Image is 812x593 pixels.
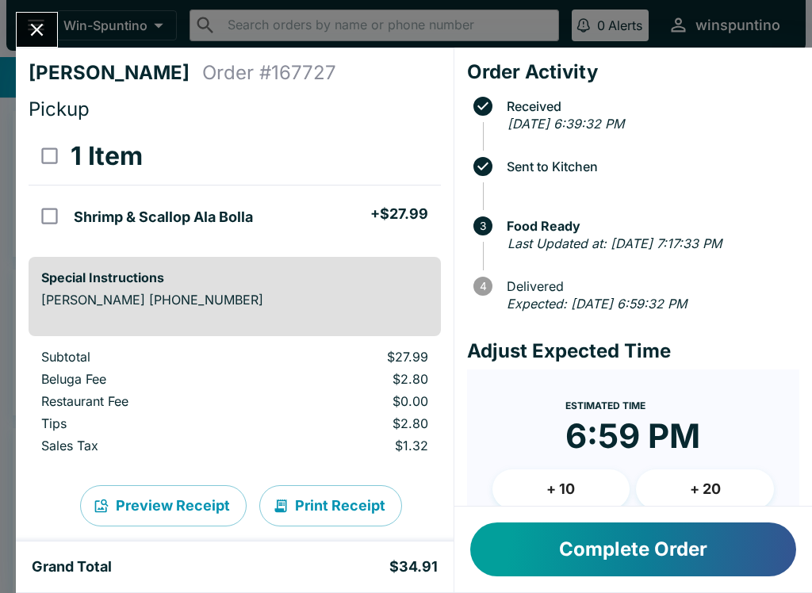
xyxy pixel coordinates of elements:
[467,60,799,84] h4: Order Activity
[276,349,428,365] p: $27.99
[29,128,441,244] table: orders table
[276,371,428,387] p: $2.80
[389,557,438,576] h5: $34.91
[41,349,251,365] p: Subtotal
[565,415,700,457] time: 6:59 PM
[507,235,722,251] em: Last Updated at: [DATE] 7:17:33 PM
[480,220,486,232] text: 3
[41,371,251,387] p: Beluga Fee
[507,296,687,312] em: Expected: [DATE] 6:59:32 PM
[29,98,90,121] span: Pickup
[467,339,799,363] h4: Adjust Expected Time
[479,280,486,293] text: 4
[636,469,774,509] button: + 20
[470,522,796,576] button: Complete Order
[80,485,247,526] button: Preview Receipt
[74,208,253,227] h5: Shrimp & Scallop Ala Bolla
[499,159,799,174] span: Sent to Kitchen
[259,485,402,526] button: Print Receipt
[41,393,251,409] p: Restaurant Fee
[32,557,112,576] h5: Grand Total
[499,219,799,233] span: Food Ready
[41,270,428,285] h6: Special Instructions
[492,469,630,509] button: + 10
[276,393,428,409] p: $0.00
[202,61,336,85] h4: Order # 167727
[507,116,624,132] em: [DATE] 6:39:32 PM
[17,13,57,47] button: Close
[276,438,428,453] p: $1.32
[41,438,251,453] p: Sales Tax
[499,99,799,113] span: Received
[29,349,441,460] table: orders table
[71,140,143,172] h3: 1 Item
[276,415,428,431] p: $2.80
[41,415,251,431] p: Tips
[41,292,428,308] p: [PERSON_NAME] [PHONE_NUMBER]
[565,400,645,411] span: Estimated Time
[499,279,799,293] span: Delivered
[370,205,428,224] h5: + $27.99
[29,61,202,85] h4: [PERSON_NAME]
